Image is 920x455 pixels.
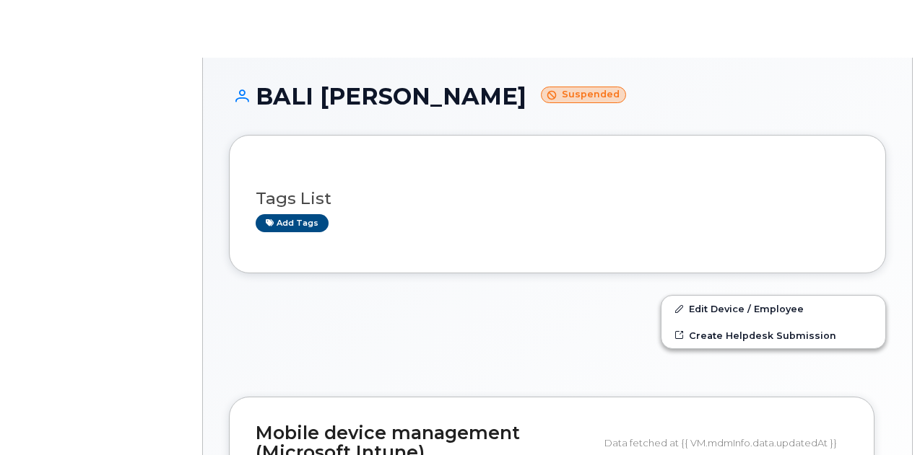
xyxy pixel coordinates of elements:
a: Create Helpdesk Submission [661,322,885,348]
a: Edit Device / Employee [661,296,885,322]
a: Add tags [256,214,329,232]
small: Suspended [541,87,626,103]
h1: BALI [PERSON_NAME] [229,84,886,109]
h3: Tags List [256,190,859,208]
